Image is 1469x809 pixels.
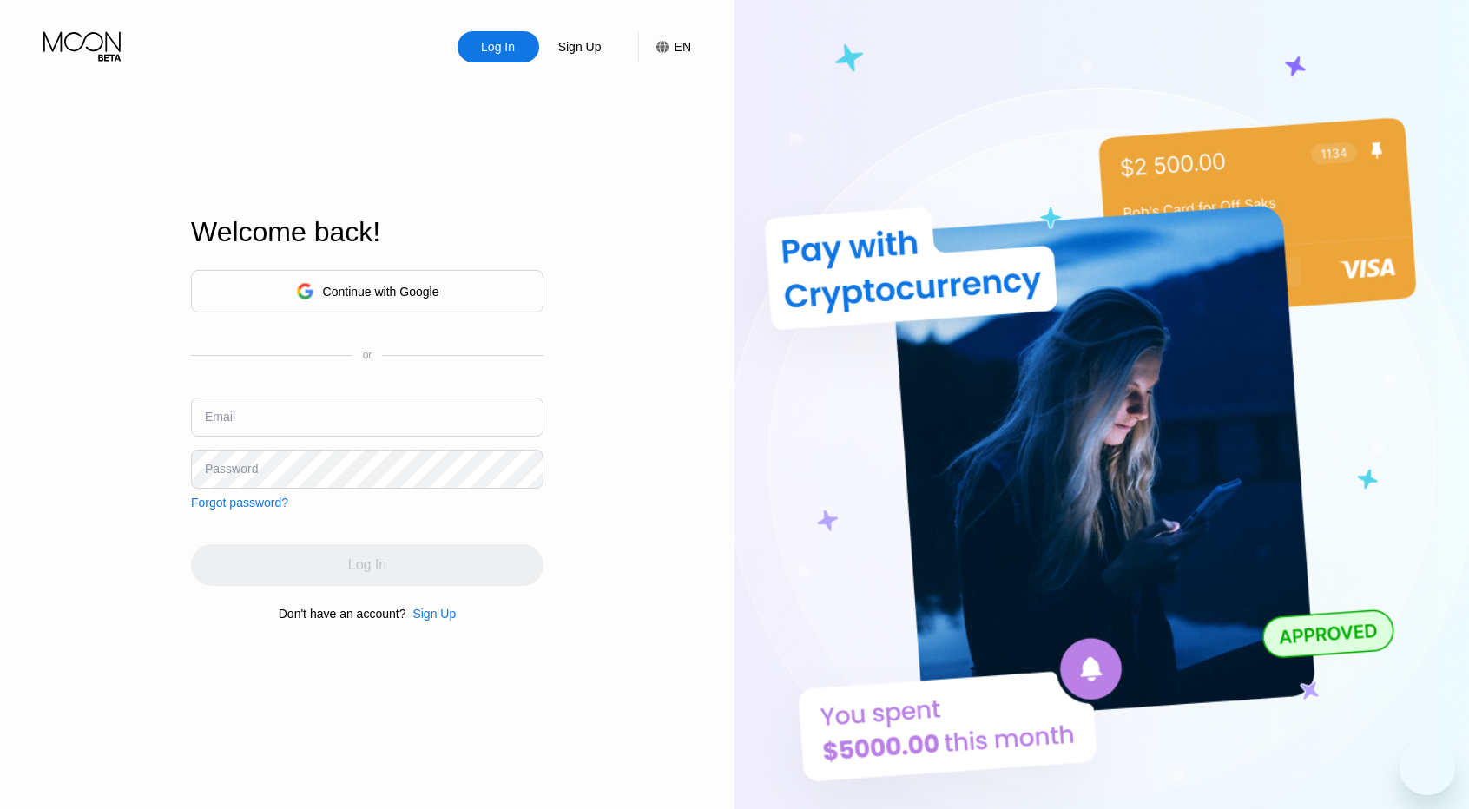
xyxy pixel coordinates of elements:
[405,607,456,621] div: Sign Up
[557,38,603,56] div: Sign Up
[205,410,235,424] div: Email
[191,216,543,248] div: Welcome back!
[323,285,439,299] div: Continue with Google
[539,31,621,62] div: Sign Up
[191,496,288,510] div: Forgot password?
[205,462,258,476] div: Password
[412,607,456,621] div: Sign Up
[675,40,691,54] div: EN
[279,607,406,621] div: Don't have an account?
[1400,740,1455,795] iframe: Button to launch messaging window
[638,31,691,62] div: EN
[458,31,539,62] div: Log In
[479,38,517,56] div: Log In
[191,270,543,312] div: Continue with Google
[363,349,372,361] div: or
